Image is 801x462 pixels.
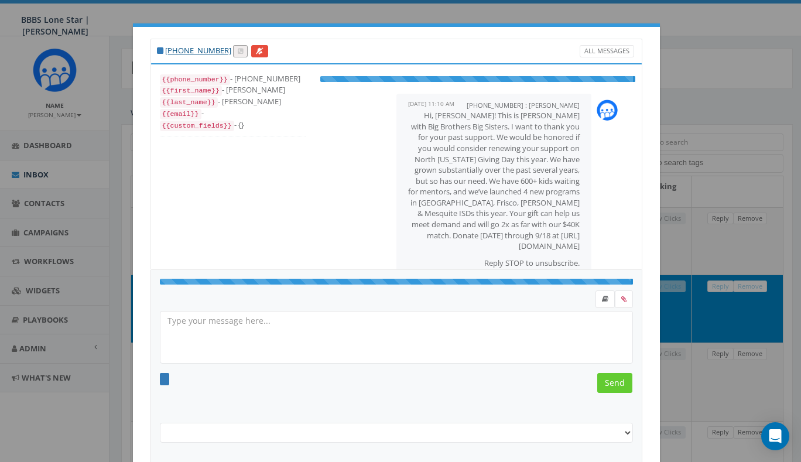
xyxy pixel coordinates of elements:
[595,290,615,308] label: Insert Template Text
[597,100,618,121] img: Rally_Corp_Icon_1.png
[160,84,306,96] div: - [PERSON_NAME]
[160,119,306,131] div: - {}
[467,101,580,109] small: [PHONE_NUMBER] : [PERSON_NAME]
[160,73,306,85] div: - [PHONE_NUMBER]
[408,100,454,108] span: [DATE] 11:10 AM
[408,110,580,251] p: Hi, [PERSON_NAME]! This is [PERSON_NAME] with Big Brothers Big Sisters. I want to thank you for y...
[160,97,218,108] code: {{last_name}}
[615,290,633,308] span: Attach your media
[238,46,243,55] span: Call this contact by routing a call through the phone number listed in your profile.
[157,47,163,54] i: This phone number is subscribed and will receive texts.
[165,45,231,56] a: [PHONE_NUMBER]
[408,258,580,269] p: Reply STOP to unsubscribe.
[160,121,234,131] code: {{custom_fields}}
[160,74,230,85] code: {{phone_number}}
[160,96,306,108] div: - [PERSON_NAME]
[160,85,222,96] code: {{first_name}}
[580,45,634,57] a: All Messages
[160,108,306,119] div: -
[160,109,201,119] code: {{email}}
[597,373,632,393] input: Send
[761,422,789,450] div: Open Intercom Messenger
